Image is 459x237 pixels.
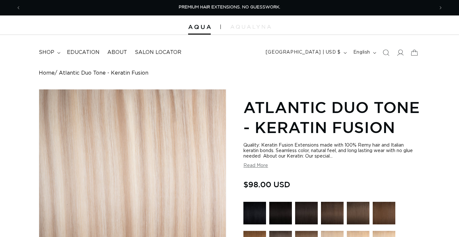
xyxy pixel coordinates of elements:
h1: Atlantic Duo Tone - Keratin Fusion [243,97,420,138]
summary: shop [35,45,63,60]
img: 1N Natural Black - Keratin Fusion [269,202,292,224]
span: Education [67,49,100,56]
a: 2 Dark Brown - Keratin Fusion [321,202,344,228]
img: 1B Soft Black - Keratin Fusion [295,202,318,224]
span: [GEOGRAPHIC_DATA] | USD $ [266,49,341,56]
a: 1N Natural Black - Keratin Fusion [269,202,292,228]
img: 2 Dark Brown - Keratin Fusion [321,202,344,224]
a: Salon Locator [131,45,185,60]
button: Read More [243,163,268,169]
span: PREMIUM HAIR EXTENSIONS. NO GUESSWORK. [179,5,280,9]
div: Quality: Keratin Fusion Extensions made with 100% Remy hair and Italian keratin bonds. Seamless c... [243,143,420,159]
button: Next announcement [433,2,448,14]
a: Home [39,70,55,76]
img: 4 Medium Brown - Keratin Fusion [373,202,395,224]
img: 4AB Medium Ash Brown - Keratin Fusion [347,202,369,224]
span: $98.00 USD [243,178,290,191]
a: Education [63,45,103,60]
span: Atlantic Duo Tone - Keratin Fusion [59,70,148,76]
span: Salon Locator [135,49,181,56]
a: About [103,45,131,60]
a: 1 Black - Keratin Fusion [243,202,266,228]
img: Aqua Hair Extensions [188,25,211,29]
button: Previous announcement [11,2,26,14]
button: [GEOGRAPHIC_DATA] | USD $ [262,46,349,59]
a: 4AB Medium Ash Brown - Keratin Fusion [347,202,369,228]
summary: Search [379,46,393,60]
img: aqualyna.com [230,25,271,29]
span: shop [39,49,54,56]
img: 1 Black - Keratin Fusion [243,202,266,224]
button: English [349,46,379,59]
a: 1B Soft Black - Keratin Fusion [295,202,318,228]
nav: breadcrumbs [39,70,420,76]
span: About [107,49,127,56]
a: 4 Medium Brown - Keratin Fusion [373,202,395,228]
span: English [353,49,370,56]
